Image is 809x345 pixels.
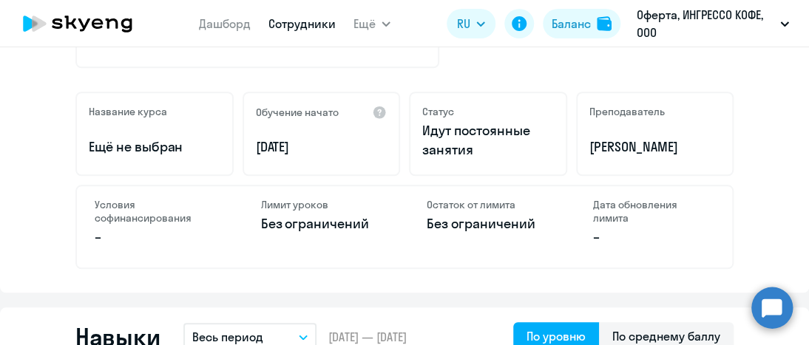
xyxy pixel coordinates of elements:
p: [DATE] [256,137,387,157]
h5: Название курса [89,105,167,118]
h4: Условия софинансирования [95,198,217,225]
p: – [95,228,217,247]
h4: Остаток от лимита [427,198,549,211]
p: – [593,228,715,247]
button: Балансbalance [543,9,620,38]
span: RU [457,15,470,33]
a: Сотрудники [268,16,336,31]
button: RU [447,9,495,38]
span: [DATE] — [DATE] [328,329,407,345]
h5: Обучение начато [256,106,339,119]
h4: Лимит уроков [261,198,383,211]
span: Ещё [353,15,376,33]
h5: Статус [422,105,454,118]
p: Без ограничений [261,214,383,233]
a: Дашборд [199,16,251,31]
p: Ещё не выбран [89,137,220,157]
p: Оферта, ИНГРЕССО КОФЕ, ООО [637,6,774,41]
p: [PERSON_NAME] [589,137,721,157]
h5: Преподаватель [589,105,665,118]
div: По среднему баллу [612,327,720,345]
p: Идут постоянные занятия [422,121,554,160]
div: Баланс [552,15,591,33]
h4: Дата обновления лимита [593,198,715,225]
div: По уровню [527,327,586,345]
button: Ещё [353,9,390,38]
p: Без ограничений [427,214,549,233]
button: Оферта, ИНГРЕССО КОФЕ, ООО [629,6,796,41]
img: balance [597,16,612,31]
